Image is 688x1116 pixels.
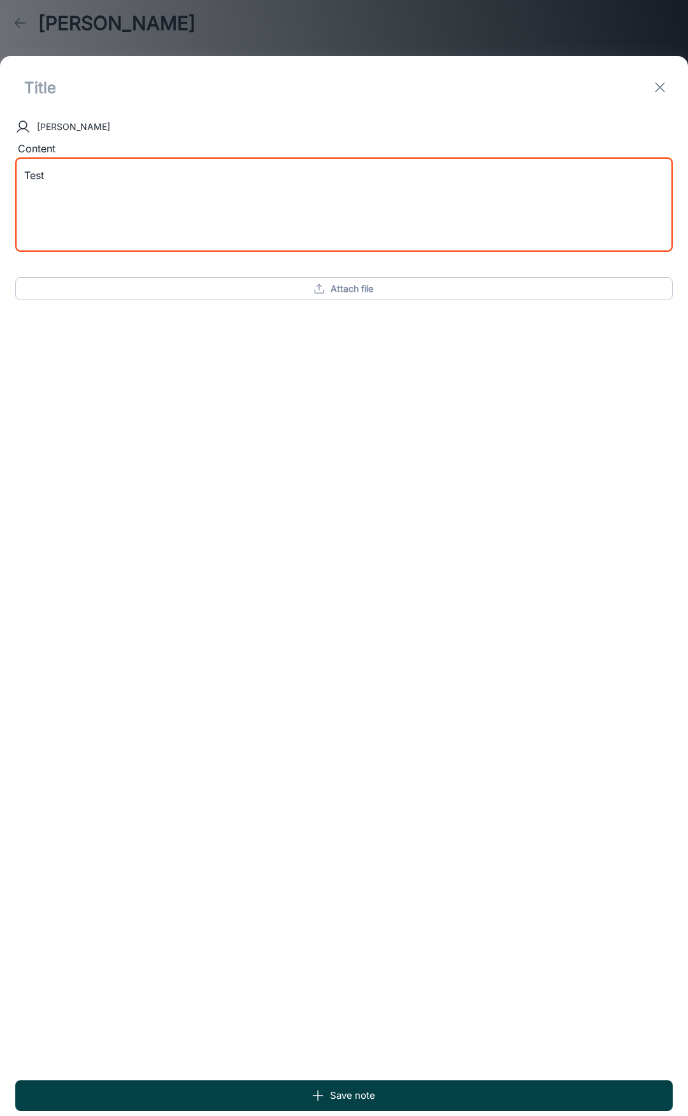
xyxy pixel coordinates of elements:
p: [PERSON_NAME] [37,120,110,134]
button: Save note [15,1080,673,1111]
button: Attach file [15,277,673,300]
input: Title [15,66,272,110]
textarea: Test [24,168,664,242]
button: exit [647,75,673,100]
div: Content [15,141,673,157]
